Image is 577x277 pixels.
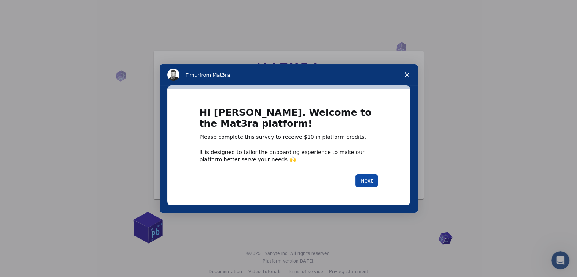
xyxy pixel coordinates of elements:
[186,72,200,78] span: Timur
[200,149,378,162] div: It is designed to tailor the onboarding experience to make our platform better serve your needs 🙌
[200,134,378,141] div: Please complete this survey to receive $10 in platform credits.
[15,5,42,12] span: Support
[200,107,378,134] h1: Hi [PERSON_NAME]. Welcome to the Mat3ra platform!
[396,64,418,85] span: Close survey
[355,174,378,187] button: Next
[167,69,179,81] img: Profile image for Timur
[200,72,230,78] span: from Mat3ra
